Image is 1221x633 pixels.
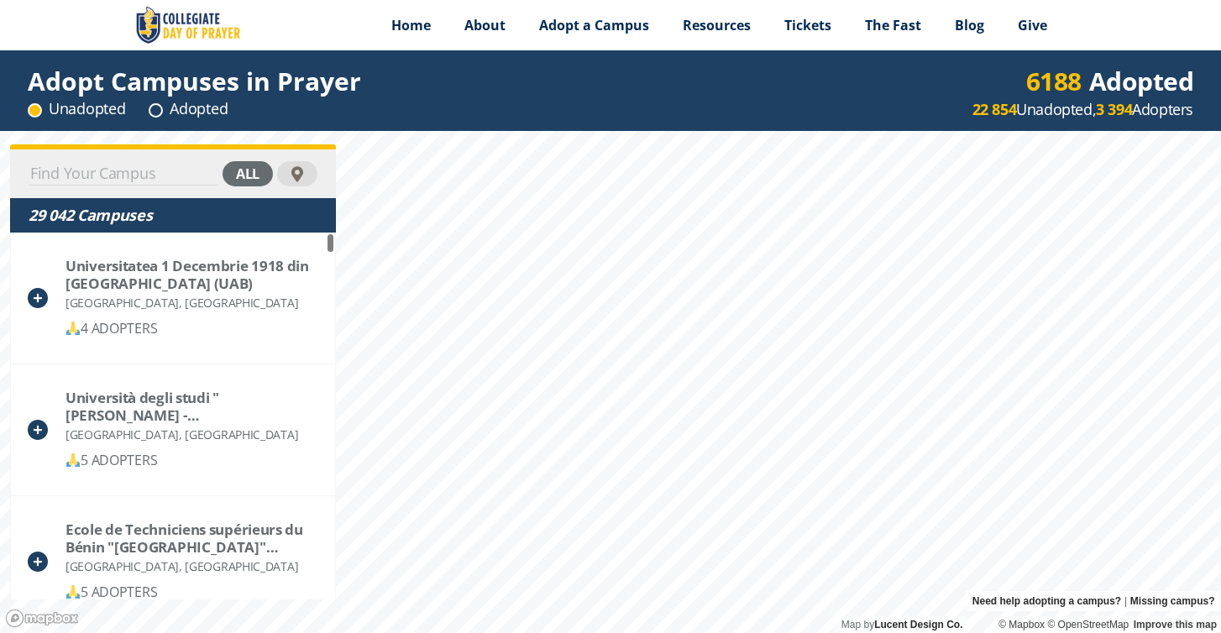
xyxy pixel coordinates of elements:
span: Resources [683,16,751,34]
a: Lucent Design Co. [874,619,962,630]
img: 🙏 [66,322,80,335]
a: Blog [938,4,1001,46]
div: Adopt Campuses in Prayer [28,71,361,92]
div: all [223,161,273,186]
span: Adopt a Campus [539,16,649,34]
a: Need help adopting a campus? [972,591,1121,611]
strong: 22 854 [972,99,1017,119]
span: Blog [955,16,984,34]
a: Mapbox [998,619,1045,630]
a: Tickets [768,4,848,46]
div: 5 ADOPTERS [66,450,317,471]
div: [GEOGRAPHIC_DATA], [GEOGRAPHIC_DATA] [66,292,317,313]
div: Ecole de Techniciens supérieurs du Bénin "Université de La Grace" (ECO.TE.S Bénin) [66,521,317,556]
a: OpenStreetMap [1047,619,1129,630]
div: [GEOGRAPHIC_DATA], [GEOGRAPHIC_DATA] [66,424,317,445]
div: Adopted [1026,71,1194,92]
a: About [448,4,522,46]
div: 4 ADOPTERS [66,318,317,339]
span: Home [391,16,431,34]
div: Map by [835,616,969,633]
div: 6188 [1026,71,1082,92]
a: Resources [666,4,768,46]
a: Home [375,4,448,46]
input: Find Your Campus [29,162,218,186]
div: Università degli studi "Gabriele d'Annunzio" Chieti - Pescara (Ud'A) [66,389,317,424]
span: Give [1018,16,1047,34]
span: The Fast [865,16,921,34]
div: 29 042 Campuses [29,205,317,226]
strong: 3 394 [1096,99,1132,119]
div: 5 ADOPTERS [66,582,317,603]
div: Unadopted [28,98,125,119]
img: 🙏 [66,453,80,467]
a: Missing campus? [1130,591,1215,611]
a: Improve this map [1134,619,1217,630]
div: Unadopted, Adopters [972,99,1193,120]
a: Mapbox logo [5,609,79,628]
div: Adopted [149,98,228,119]
div: [GEOGRAPHIC_DATA], [GEOGRAPHIC_DATA] [66,556,317,577]
img: 🙏 [66,585,80,599]
a: The Fast [848,4,938,46]
a: Adopt a Campus [522,4,666,46]
div: Universitatea 1 Decembrie 1918 din Alba Iulia (UAB) [66,257,317,292]
a: Give [1001,4,1064,46]
div: | [966,591,1221,611]
span: Tickets [784,16,831,34]
span: About [464,16,506,34]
